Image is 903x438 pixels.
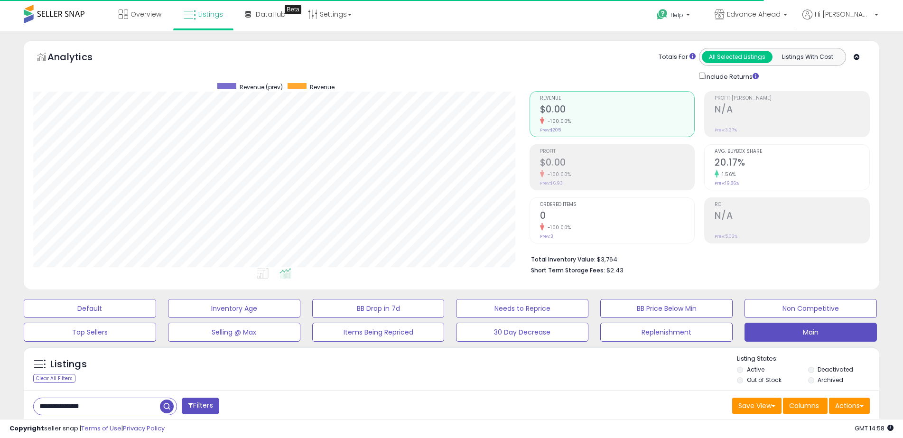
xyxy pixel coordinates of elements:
[544,118,571,125] small: -100.00%
[540,104,695,117] h2: $0.00
[531,266,605,274] b: Short Term Storage Fees:
[692,71,770,82] div: Include Returns
[818,376,843,384] label: Archived
[659,53,696,62] div: Totals For
[310,83,335,91] span: Revenue
[715,127,737,133] small: Prev: 3.37%
[168,323,300,342] button: Selling @ Max
[540,149,695,154] span: Profit
[727,9,781,19] span: Edvance Ahead
[182,398,219,414] button: Filters
[312,299,445,318] button: BB Drop in 7d
[715,202,869,207] span: ROI
[715,210,869,223] h2: N/A
[789,401,819,410] span: Columns
[9,424,44,433] strong: Copyright
[783,398,828,414] button: Columns
[715,104,869,117] h2: N/A
[312,323,445,342] button: Items Being Repriced
[531,255,596,263] b: Total Inventory Value:
[130,9,161,19] span: Overview
[47,50,111,66] h5: Analytics
[456,299,588,318] button: Needs to Reprice
[715,157,869,170] h2: 20.17%
[531,253,863,264] li: $3,764
[256,9,286,19] span: DataHub
[81,424,121,433] a: Terms of Use
[649,1,699,31] a: Help
[123,424,165,433] a: Privacy Policy
[715,233,737,239] small: Prev: 5.03%
[285,5,301,14] div: Tooltip anchor
[600,299,733,318] button: BB Price Below Min
[540,157,695,170] h2: $0.00
[544,224,571,231] small: -100.00%
[540,96,695,101] span: Revenue
[745,299,877,318] button: Non Competitive
[815,9,872,19] span: Hi [PERSON_NAME]
[544,171,571,178] small: -100.00%
[747,365,764,373] label: Active
[33,374,75,383] div: Clear All Filters
[50,358,87,371] h5: Listings
[855,424,894,433] span: 2025-09-8 14:58 GMT
[600,323,733,342] button: Replenishment
[715,149,869,154] span: Avg. Buybox Share
[656,9,668,20] i: Get Help
[24,299,156,318] button: Default
[829,398,870,414] button: Actions
[772,51,843,63] button: Listings With Cost
[737,354,879,363] p: Listing States:
[606,266,624,275] span: $2.43
[540,233,553,239] small: Prev: 3
[198,9,223,19] span: Listings
[715,180,739,186] small: Prev: 19.86%
[540,127,561,133] small: Prev: $205
[540,180,563,186] small: Prev: $6.93
[732,398,782,414] button: Save View
[719,171,736,178] small: 1.56%
[24,323,156,342] button: Top Sellers
[540,210,695,223] h2: 0
[715,96,869,101] span: Profit [PERSON_NAME]
[670,11,683,19] span: Help
[802,9,878,31] a: Hi [PERSON_NAME]
[745,323,877,342] button: Main
[9,424,165,433] div: seller snap | |
[240,83,283,91] span: Revenue (prev)
[702,51,773,63] button: All Selected Listings
[540,202,695,207] span: Ordered Items
[456,323,588,342] button: 30 Day Decrease
[818,365,853,373] label: Deactivated
[168,299,300,318] button: Inventory Age
[747,376,782,384] label: Out of Stock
